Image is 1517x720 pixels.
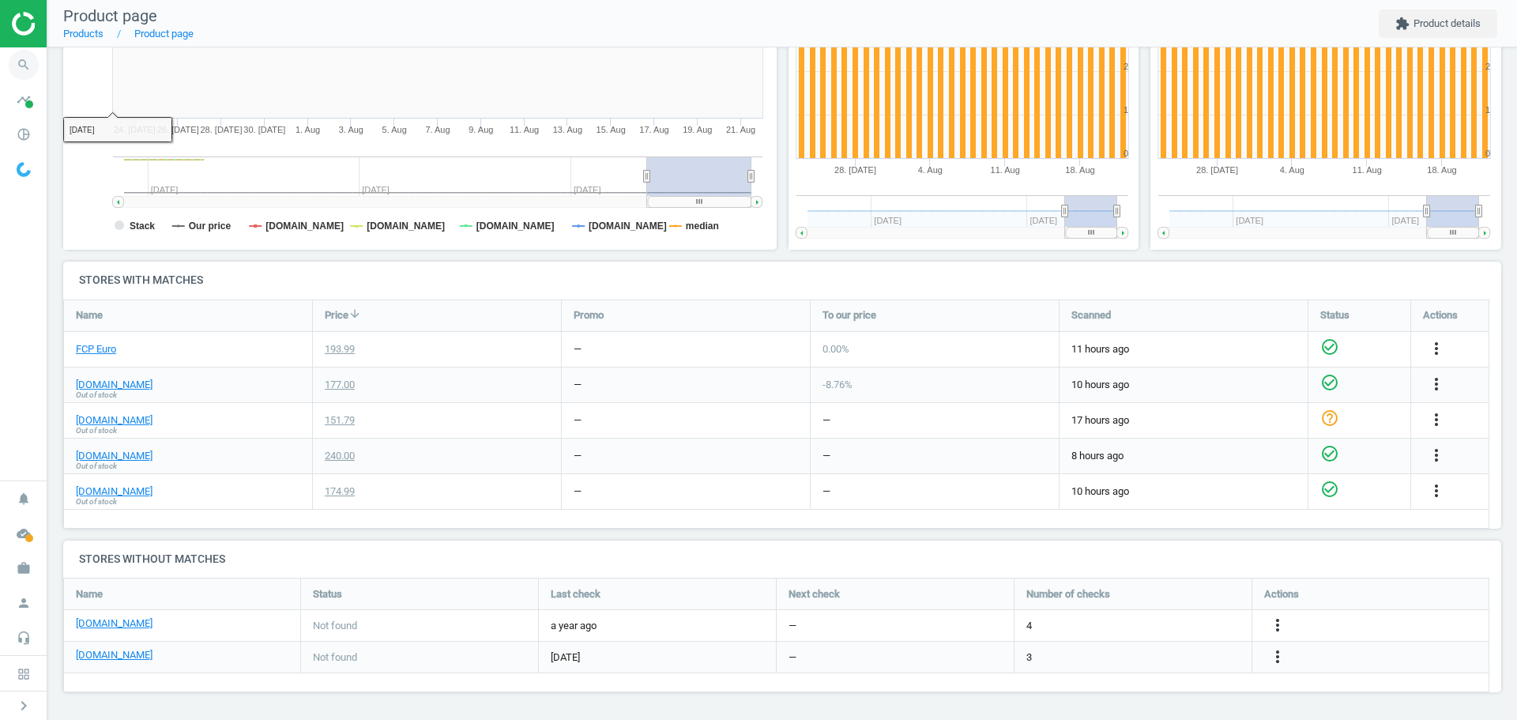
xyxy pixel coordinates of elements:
[134,28,194,40] a: Product page
[201,125,243,134] tspan: 28. [DATE]
[822,413,830,428] div: —
[76,308,103,322] span: Name
[9,553,39,583] i: work
[348,307,361,320] i: arrow_downward
[1026,619,1032,633] span: 4
[574,413,582,428] div: —
[189,221,232,232] tspan: Our price
[76,461,117,472] span: Out of stock
[1320,373,1339,392] i: check_circle_outline
[1071,308,1111,322] span: Scanned
[990,165,1019,175] tspan: 11. Aug
[1427,410,1446,429] i: more_vert
[265,221,344,232] tspan: [DOMAIN_NAME]
[325,484,355,499] div: 174.99
[76,425,117,436] span: Out of stock
[822,449,830,463] div: —
[589,221,667,232] tspan: [DOMAIN_NAME]
[683,125,712,134] tspan: 19. Aug
[1320,308,1349,322] span: Status
[1268,616,1287,635] i: more_vert
[1427,446,1446,466] button: more_vert
[9,484,39,514] i: notifications
[1196,165,1238,175] tspan: 28. [DATE]
[917,165,942,175] tspan: 4. Aug
[76,616,152,631] a: [DOMAIN_NAME]
[1320,444,1339,463] i: check_circle_outline
[325,449,355,463] div: 240.00
[9,623,39,653] i: headset_mic
[1427,339,1446,358] i: more_vert
[367,221,445,232] tspan: [DOMAIN_NAME]
[822,343,849,355] span: 0.00 %
[1427,375,1446,395] button: more_vert
[1320,337,1339,356] i: check_circle_outline
[76,342,116,356] a: FCP Euro
[114,125,156,134] tspan: 24. [DATE]
[1268,647,1287,666] i: more_vert
[1485,105,1490,115] text: 1
[157,125,199,134] tspan: 26. [DATE]
[325,378,355,392] div: 177.00
[313,587,342,601] span: Status
[76,587,103,601] span: Name
[574,378,582,392] div: —
[313,619,357,633] span: Not found
[1280,165,1304,175] tspan: 4. Aug
[574,308,604,322] span: Promo
[9,518,39,548] i: cloud_done
[63,6,157,25] span: Product page
[76,413,152,428] a: [DOMAIN_NAME]
[1071,484,1296,499] span: 10 hours ago
[1026,587,1110,601] span: Number of checks
[1320,480,1339,499] i: check_circle_outline
[574,484,582,499] div: —
[789,650,796,665] span: —
[76,496,117,507] span: Out of stock
[1423,308,1458,322] span: Actions
[76,390,117,401] span: Out of stock
[789,587,840,601] span: Next check
[597,125,626,134] tspan: 15. Aug
[9,50,39,80] i: search
[1485,149,1490,158] text: 0
[1353,165,1382,175] tspan: 11. Aug
[76,378,152,392] a: [DOMAIN_NAME]
[76,449,152,463] a: [DOMAIN_NAME]
[1071,449,1296,463] span: 8 hours ago
[1485,62,1490,71] text: 2
[1427,481,1446,500] i: more_vert
[1071,342,1296,356] span: 11 hours ago
[1123,62,1127,71] text: 2
[1320,409,1339,428] i: help_outline
[339,125,363,134] tspan: 3. Aug
[325,413,355,428] div: 151.79
[1026,650,1032,665] span: 3
[1268,647,1287,668] button: more_vert
[9,588,39,618] i: person
[1427,481,1446,502] button: more_vert
[9,119,39,149] i: pie_chart_outlined
[574,342,582,356] div: —
[551,619,764,633] span: a year ago
[1123,105,1127,115] text: 1
[1268,616,1287,636] button: more_vert
[382,125,407,134] tspan: 5. Aug
[63,28,104,40] a: Products
[574,449,582,463] div: —
[63,262,1501,299] h4: Stores with matches
[295,125,320,134] tspan: 1. Aug
[553,125,582,134] tspan: 13. Aug
[822,379,853,390] span: -8.76 %
[17,162,31,177] img: wGWNvw8QSZomAAAAABJRU5ErkJggg==
[686,221,719,232] tspan: median
[1427,410,1446,431] button: more_vert
[822,308,876,322] span: To our price
[1428,165,1457,175] tspan: 18. Aug
[789,619,796,633] span: —
[1395,17,1410,31] i: extension
[476,221,555,232] tspan: [DOMAIN_NAME]
[469,125,493,134] tspan: 9. Aug
[4,695,43,716] button: chevron_right
[726,125,755,134] tspan: 21. Aug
